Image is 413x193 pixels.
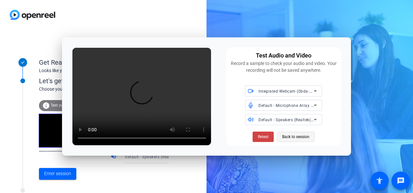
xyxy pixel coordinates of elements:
mat-icon: message [397,177,405,185]
span: Enter session [44,170,71,177]
button: Retest [253,132,274,142]
div: Test Audio and Video [256,51,311,60]
div: Looks like you've been invited to join [39,67,169,74]
span: Retest [258,134,269,140]
span: Integrated Webcam (0bda:554c) [258,88,320,94]
span: Back to session [282,131,309,143]
span: Default - Speakers (Realtek(R) Audio) [258,117,329,122]
span: Default - Speakers (Realtek(R) Audio) [125,154,195,159]
mat-icon: info [42,102,50,109]
div: Get Ready! [39,58,169,67]
mat-icon: accessibility [376,177,383,185]
div: Choose your settings [39,86,182,93]
span: Default - Microphone Array (Realtek(R) Audio) [258,103,345,108]
span: Test your audio and video [51,103,96,108]
mat-icon: volume_up [110,153,118,161]
div: Let's get connected. [39,76,182,86]
button: Back to session [277,132,315,142]
div: Record a sample to check your audio and video. Your recording will not be saved anywhere. [230,60,337,74]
